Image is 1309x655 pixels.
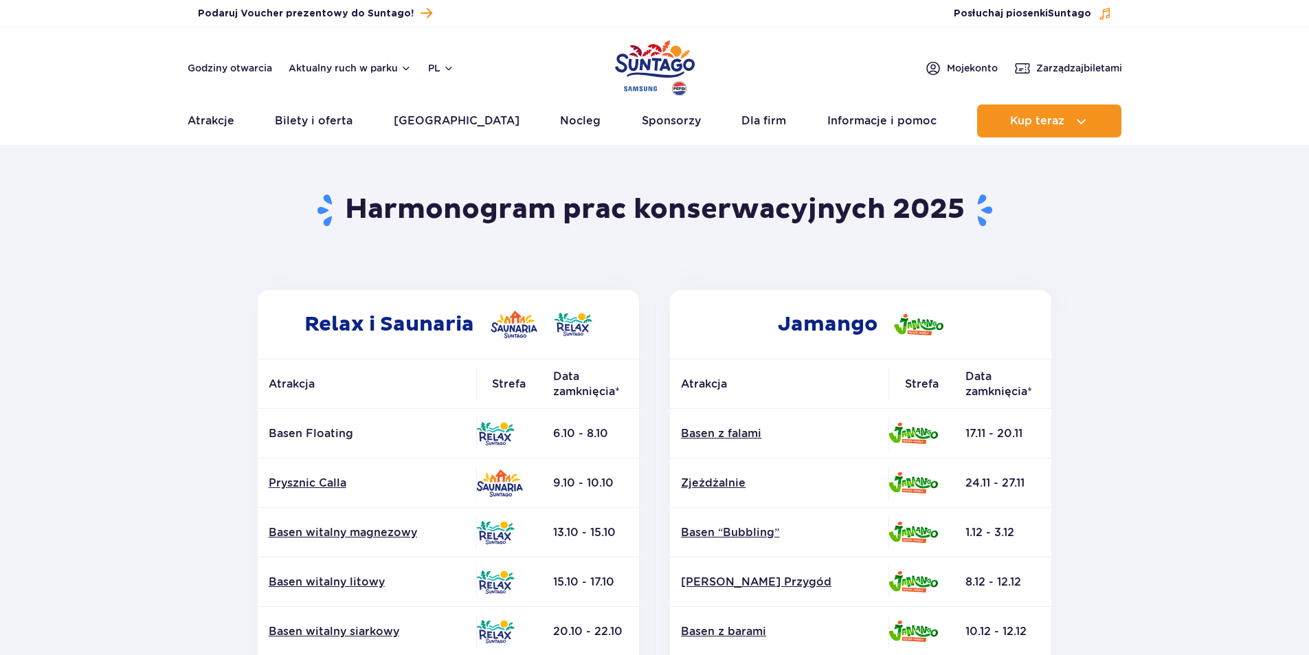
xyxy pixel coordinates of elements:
[642,104,701,137] a: Sponsorzy
[258,290,639,359] h2: Relax i Saunaria
[275,104,353,137] a: Bilety i oferta
[741,104,786,137] a: Dla firm
[954,508,1051,557] td: 1.12 - 3.12
[198,7,414,21] span: Podaruj Voucher prezentowy do Suntago!
[542,508,639,557] td: 13.10 - 15.10
[394,104,519,137] a: [GEOGRAPHIC_DATA]
[554,313,592,336] img: Relax
[269,575,465,590] a: Basen witalny litowy
[954,7,1112,21] button: Posłuchaj piosenkiSuntago
[188,61,272,75] a: Godziny otwarcia
[888,571,938,592] img: Jamango
[1010,115,1064,127] span: Kup teraz
[954,458,1051,508] td: 24.11 - 27.11
[252,192,1057,228] h1: Harmonogram prac konserwacyjnych 2025
[542,359,639,409] th: Data zamknięcia*
[947,61,998,75] span: Moje konto
[269,426,465,441] p: Basen Floating
[476,422,515,445] img: Relax
[954,409,1051,458] td: 17.11 - 20.11
[476,521,515,544] img: Relax
[615,34,695,98] a: Park of Poland
[560,104,601,137] a: Nocleg
[258,359,476,409] th: Atrakcja
[888,423,938,444] img: Jamango
[681,426,877,441] a: Basen z falami
[476,570,515,594] img: Relax
[894,314,943,335] img: Jamango
[681,624,877,639] a: Basen z barami
[925,60,998,76] a: Mojekonto
[888,522,938,543] img: Jamango
[476,469,523,497] img: Saunaria
[888,359,954,409] th: Strefa
[681,476,877,491] a: Zjeżdżalnie
[542,458,639,508] td: 9.10 - 10.10
[670,359,888,409] th: Atrakcja
[269,476,465,491] a: Prysznic Calla
[681,525,877,540] a: Basen “Bubbling”
[198,4,432,23] a: Podaruj Voucher prezentowy do Suntago!
[269,525,465,540] a: Basen witalny magnezowy
[542,557,639,607] td: 15.10 - 17.10
[269,624,465,639] a: Basen witalny siarkowy
[954,557,1051,607] td: 8.12 - 12.12
[977,104,1121,137] button: Kup teraz
[188,104,234,137] a: Atrakcje
[476,359,542,409] th: Strefa
[954,7,1091,21] span: Posłuchaj piosenki
[827,104,937,137] a: Informacje i pomoc
[670,290,1051,359] h2: Jamango
[428,61,454,75] button: pl
[1014,60,1122,76] a: Zarządzajbiletami
[1048,9,1091,19] span: Suntago
[888,621,938,642] img: Jamango
[542,409,639,458] td: 6.10 - 8.10
[954,359,1051,409] th: Data zamknięcia*
[681,575,877,590] a: [PERSON_NAME] Przygód
[888,472,938,493] img: Jamango
[476,620,515,643] img: Relax
[289,63,412,74] button: Aktualny ruch w parku
[1036,61,1122,75] span: Zarządzaj biletami
[491,311,537,338] img: Saunaria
